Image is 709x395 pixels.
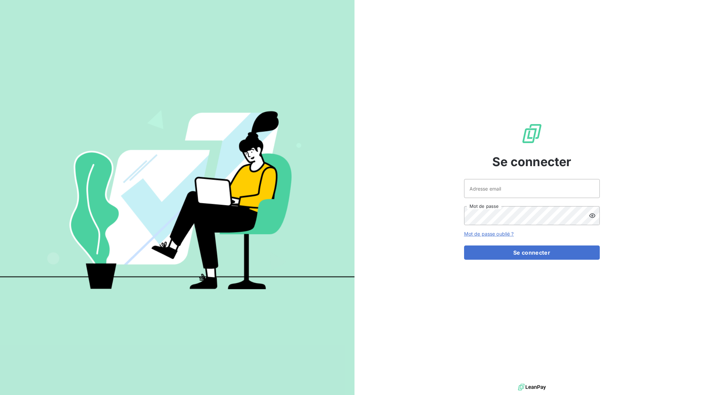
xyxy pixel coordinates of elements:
[464,245,600,260] button: Se connecter
[518,382,546,392] img: logo
[492,153,572,171] span: Se connecter
[464,179,600,198] input: placeholder
[521,123,543,144] img: Logo LeanPay
[464,231,514,237] a: Mot de passe oublié ?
